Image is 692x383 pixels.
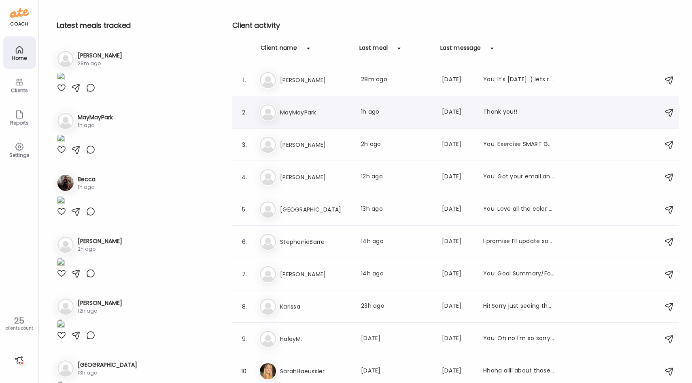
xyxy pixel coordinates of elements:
div: 9. [240,334,249,344]
div: 28m ago [78,60,122,67]
div: Client name [261,44,297,57]
div: clients count [3,326,36,331]
div: Last message [440,44,481,57]
h3: StephanieBarre [280,237,351,247]
img: bg-avatar-default.svg [57,113,74,129]
h3: [GEOGRAPHIC_DATA] [280,205,351,214]
div: 13h ago [78,369,137,377]
h3: [PERSON_NAME] [78,51,122,60]
div: You: Exercise SMART Goal - 1. Come to class at 9a - 2 higher intensity classes and break it up wi... [483,140,554,150]
div: 28m ago [361,75,432,85]
img: images%2FNyLf4wViYihQqkpcQ3efeS4lZeI2%2FstclKqJa4e9rNIP0FcMS%2FdFWszodCxcBeOEvgUvHI_1080 [57,134,65,145]
div: 1. [240,75,249,85]
div: 14h ago [361,237,432,247]
img: images%2FD1KCQUEvUCUCripQeQySqAbcA313%2FLcKxZLAu5PRrcjecGFHH%2FJWz4tOGDEAgu3W2dGVKy_1080 [57,320,65,330]
div: 3. [240,140,249,150]
img: bg-avatar-default.svg [260,201,276,218]
div: [DATE] [442,108,473,117]
div: Clients [5,88,34,93]
div: 12h ago [361,172,432,182]
div: Hi! Sorry just seeing these! I did, shut off alarms, cleared schedule, took a walk grabbed some c... [483,302,554,311]
img: bg-avatar-default.svg [57,360,74,377]
h3: [PERSON_NAME] [78,299,122,307]
img: bg-avatar-default.svg [260,266,276,282]
div: You: Goal Summary/Focus - continue consistently logging and getting acclimated to this App! - hit... [483,269,554,279]
h2: Latest meals tracked [57,19,203,32]
img: bg-avatar-default.svg [260,234,276,250]
div: Settings [5,152,34,158]
div: I promise I’ll update soon! [483,237,554,247]
div: 1h ago [78,184,96,191]
h3: MayMayPark [78,113,113,122]
div: You: Oh no I'm so sorry to hear about your stomach issues!! I am glad you are feeling better [483,334,554,344]
img: avatars%2FvTftA8v5t4PJ4mYtYO3Iw6ljtGM2 [57,175,74,191]
h3: [PERSON_NAME] [280,140,351,150]
div: [DATE] [442,172,473,182]
div: Thank you!! [483,108,554,117]
h3: [GEOGRAPHIC_DATA] [78,361,137,369]
div: 13h ago [361,205,432,214]
div: 14h ago [361,269,432,279]
div: 2h ago [361,140,432,150]
div: [DATE] [442,269,473,279]
img: bg-avatar-default.svg [260,169,276,185]
img: bg-avatar-default.svg [57,237,74,253]
div: Home [5,55,34,61]
div: You: Love all the color on your plates! [483,205,554,214]
div: 8. [240,302,249,311]
img: ate [10,6,29,19]
h3: Karissa [280,302,351,311]
div: 10. [240,366,249,376]
div: [DATE] [442,237,473,247]
div: Last meal [359,44,388,57]
div: [DATE] [442,302,473,311]
img: bg-avatar-default.svg [260,298,276,315]
div: 7. [240,269,249,279]
h3: MayMayPark [280,108,351,117]
div: [DATE] [442,366,473,376]
div: coach [10,21,28,28]
img: bg-avatar-default.svg [260,104,276,121]
div: [DATE] [442,75,473,85]
div: 1h ago [78,122,113,129]
h3: Becca [78,175,96,184]
div: Hhaha allll about those veggies and carbs!! I have the best teacher!! [483,366,554,376]
h3: SarahHaeussler [280,366,351,376]
img: bg-avatar-default.svg [260,331,276,347]
div: 23h ago [361,302,432,311]
h3: [PERSON_NAME] [78,237,122,245]
img: avatars%2FeuW4ehXdTjTQwoR7NFNaLRurhjQ2 [260,363,276,379]
div: [DATE] [361,334,432,344]
div: 1h ago [361,108,432,117]
img: bg-avatar-default.svg [260,72,276,88]
div: 6. [240,237,249,247]
div: [DATE] [442,334,473,344]
div: 25 [3,316,36,326]
img: bg-avatar-default.svg [57,51,74,67]
div: Reports [5,120,34,125]
img: images%2FULJBtPswvIRXkperZTP7bOWedJ82%2FKucQBuZGeGOkTc05yIYw%2FolsNgFdNYYrlZPUBb4rK_1080 [57,258,65,269]
div: You: It's [DATE] :) lets reset. [483,75,554,85]
div: [DATE] [361,366,432,376]
h2: Client activity [232,19,679,32]
img: bg-avatar-default.svg [57,298,74,315]
div: 4. [240,172,249,182]
div: 2. [240,108,249,117]
h3: [PERSON_NAME] [280,269,351,279]
img: bg-avatar-default.svg [260,137,276,153]
h3: [PERSON_NAME] [280,172,351,182]
div: 2h ago [78,245,122,253]
div: 5. [240,205,249,214]
div: [DATE] [442,140,473,150]
img: images%2Fz17eglOKHsRvr9y7Uz8EgGtDCwB3%2FNaRITsdrwNVHxuIcj4GN%2FzIdz6mABDFSxBx0GH2Da_1080 [57,72,65,83]
div: 12h ago [78,307,122,315]
div: [DATE] [442,205,473,214]
h3: [PERSON_NAME] [280,75,351,85]
h3: HaleyM. [280,334,351,344]
img: images%2FvTftA8v5t4PJ4mYtYO3Iw6ljtGM2%2FVn7YaEZ40hODiPZXhbNN%2FBIcBtIvSsLsFYrG42x2z_1080 [57,196,65,207]
div: You: Got your email and I am happy to hear that it is going so well. Let's keep up the good work ... [483,172,554,182]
